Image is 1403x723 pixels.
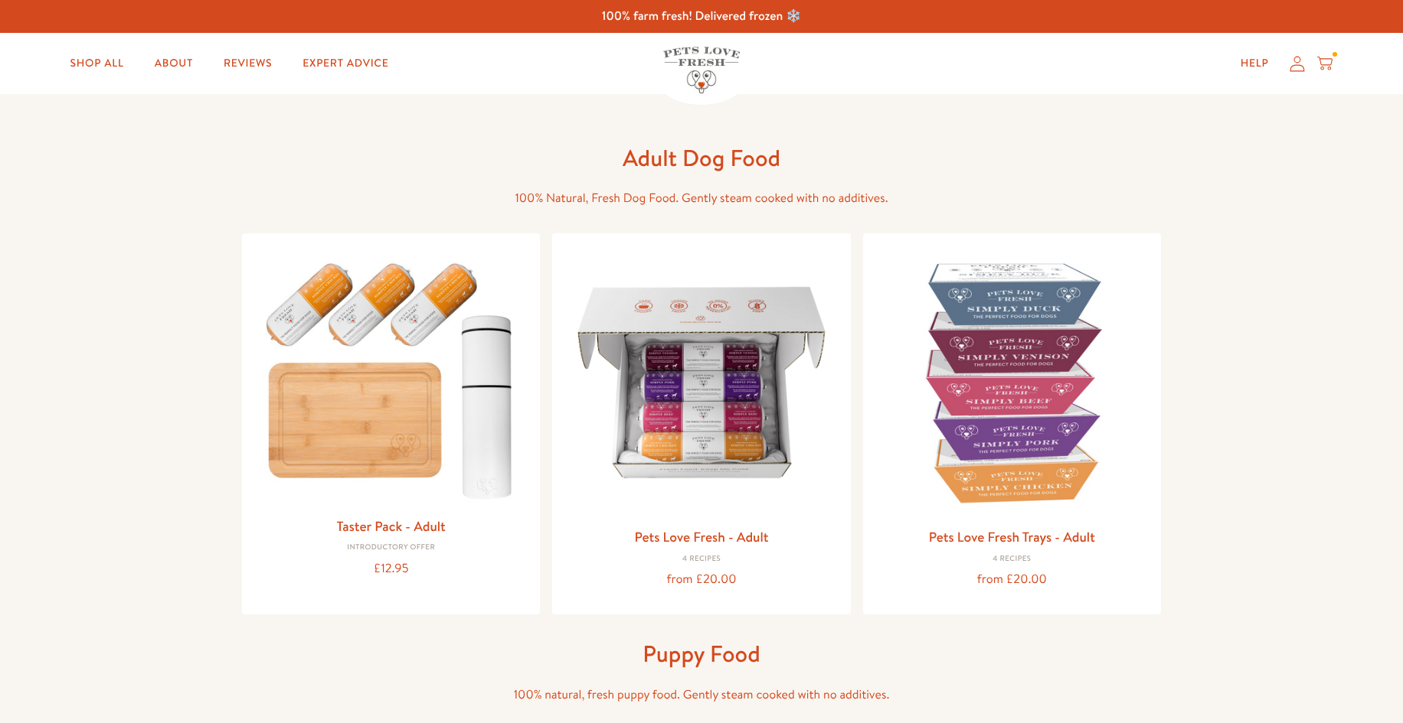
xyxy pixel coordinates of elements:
a: Pets Love Fresh - Adult [634,527,768,546]
a: Pets Love Fresh Trays - Adult [929,527,1095,546]
a: Taster Pack - Adult [337,516,446,536]
img: Pets Love Fresh [663,47,740,93]
div: £12.95 [254,559,528,579]
img: Pets Love Fresh - Adult [564,246,838,519]
a: About [142,48,205,79]
a: Help [1228,48,1281,79]
a: Shop All [58,48,136,79]
h1: Puppy Food [456,639,947,669]
div: from £20.00 [564,569,838,590]
div: from £20.00 [875,569,1149,590]
span: 100% Natural, Fresh Dog Food. Gently steam cooked with no additives. [515,190,888,207]
span: 100% natural, fresh puppy food. Gently steam cooked with no additives. [514,686,890,703]
a: Expert Advice [290,48,401,79]
h1: Adult Dog Food [456,143,947,173]
a: Reviews [211,48,284,79]
div: Introductory Offer [254,543,528,552]
div: 4 Recipes [875,555,1149,564]
div: 4 Recipes [564,555,838,564]
img: Pets Love Fresh Trays - Adult [875,246,1149,519]
img: Taster Pack - Adult [254,246,528,508]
